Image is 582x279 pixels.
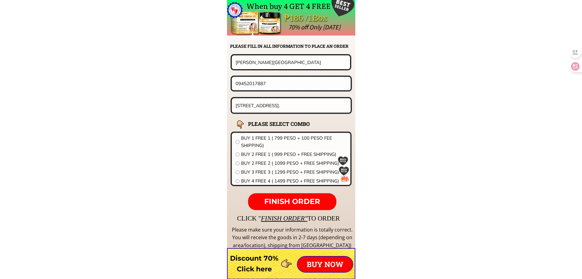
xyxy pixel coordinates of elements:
[298,257,353,272] p: BUY NOW
[234,98,349,113] input: Address
[231,226,353,250] div: Please make sure your information is totally correct. You will receive the goods in 2-7 days (dep...
[248,120,325,128] h2: PLEASE SELECT COMBO
[288,22,477,32] div: 70% off Only [DATE]
[241,134,347,149] span: BUY 1 FREE 1 ( 799 PESO + 100 PESO FEE SHIPPING)
[241,160,347,167] span: BUY 2 FREE 2 ( 1099 PESO + FREE SHIPPING)
[230,43,355,50] h2: PLEASE FILL IN ALL INFORMATION TO PLACE AN ORDER
[241,168,347,176] span: BUY 3 FREE 3 ( 1299 PESO + FREE SHIPPING)
[241,151,347,158] span: BUY 2 FREE 1 ( 999 PESO + FREE SHIPPING)
[241,177,347,185] span: BUY 4 FREE 4 ( 1499 PESO + FREE SHIPPING)
[261,215,307,222] span: FINISH ORDER"
[284,11,345,25] div: ₱186 /1Box
[234,77,349,90] input: Phone number
[237,213,518,224] div: CLICK " TO ORDER
[234,55,348,69] input: Your name
[264,197,320,206] span: FINISH ORDER
[227,253,282,274] h3: Discount 70% Click here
